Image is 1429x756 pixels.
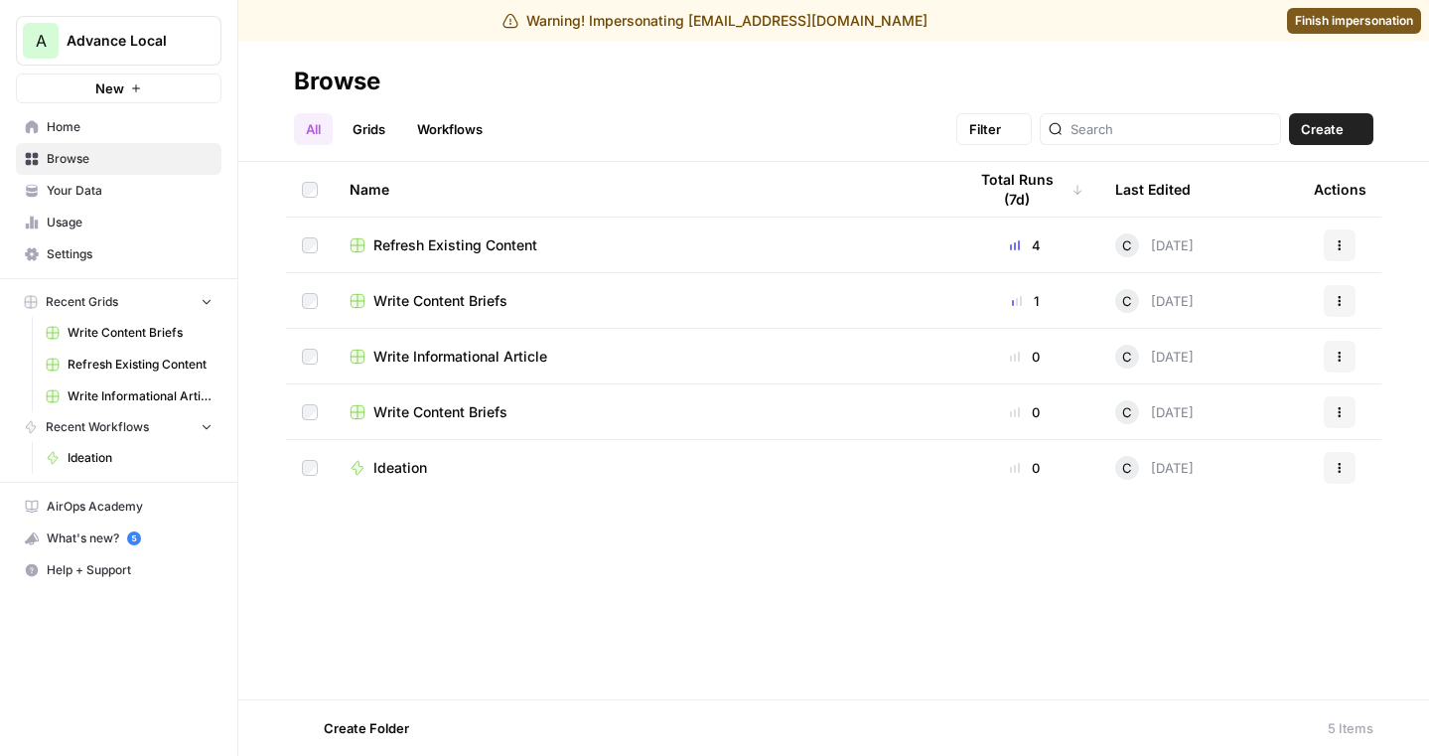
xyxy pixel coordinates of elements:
[294,66,380,97] div: Browse
[350,162,934,217] div: Name
[966,162,1083,217] div: Total Runs (7d)
[966,347,1083,367] div: 0
[373,291,507,311] span: Write Content Briefs
[16,207,221,238] a: Usage
[1115,345,1194,369] div: [DATE]
[1115,162,1191,217] div: Last Edited
[95,78,124,98] span: New
[16,74,221,103] button: New
[324,718,409,738] span: Create Folder
[502,11,928,31] div: Warning! Impersonating [EMAIL_ADDRESS][DOMAIN_NAME]
[36,29,47,53] span: A
[1314,162,1366,217] div: Actions
[1115,456,1194,480] div: [DATE]
[956,113,1032,145] button: Filter
[68,387,213,405] span: Write Informational Article
[68,356,213,374] span: Refresh Existing Content
[16,412,221,442] button: Recent Workflows
[373,458,427,478] span: Ideation
[350,458,934,478] a: Ideation
[47,561,213,579] span: Help + Support
[350,347,934,367] a: Write Informational Article
[373,402,507,422] span: Write Content Briefs
[16,175,221,207] a: Your Data
[131,533,136,543] text: 5
[67,31,187,51] span: Advance Local
[1289,113,1373,145] button: Create
[1115,289,1194,313] div: [DATE]
[350,291,934,311] a: Write Content Briefs
[294,113,333,145] a: All
[47,245,213,263] span: Settings
[16,16,221,66] button: Workspace: Advance Local
[969,119,1001,139] span: Filter
[16,143,221,175] a: Browse
[1115,233,1194,257] div: [DATE]
[1122,235,1132,255] span: C
[1122,347,1132,367] span: C
[37,380,221,412] a: Write Informational Article
[966,402,1083,422] div: 0
[1115,400,1194,424] div: [DATE]
[16,554,221,586] button: Help + Support
[405,113,495,145] a: Workflows
[47,150,213,168] span: Browse
[46,293,118,311] span: Recent Grids
[16,523,221,554] button: What's new? 5
[341,113,397,145] a: Grids
[1295,12,1413,30] span: Finish impersonation
[47,182,213,200] span: Your Data
[350,402,934,422] a: Write Content Briefs
[16,238,221,270] a: Settings
[373,347,547,367] span: Write Informational Article
[966,291,1083,311] div: 1
[37,442,221,474] a: Ideation
[1328,718,1373,738] div: 5 Items
[47,214,213,231] span: Usage
[16,491,221,523] a: AirOps Academy
[966,235,1083,255] div: 4
[294,712,421,744] button: Create Folder
[17,524,220,553] div: What's new?
[47,498,213,516] span: AirOps Academy
[1122,291,1132,311] span: C
[1071,119,1272,139] input: Search
[16,111,221,143] a: Home
[966,458,1083,478] div: 0
[1122,458,1132,478] span: C
[68,449,213,467] span: Ideation
[16,287,221,317] button: Recent Grids
[46,418,149,436] span: Recent Workflows
[1301,119,1344,139] span: Create
[350,235,934,255] a: Refresh Existing Content
[1287,8,1421,34] a: Finish impersonation
[47,118,213,136] span: Home
[373,235,537,255] span: Refresh Existing Content
[37,317,221,349] a: Write Content Briefs
[1122,402,1132,422] span: C
[68,324,213,342] span: Write Content Briefs
[127,531,141,545] a: 5
[37,349,221,380] a: Refresh Existing Content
